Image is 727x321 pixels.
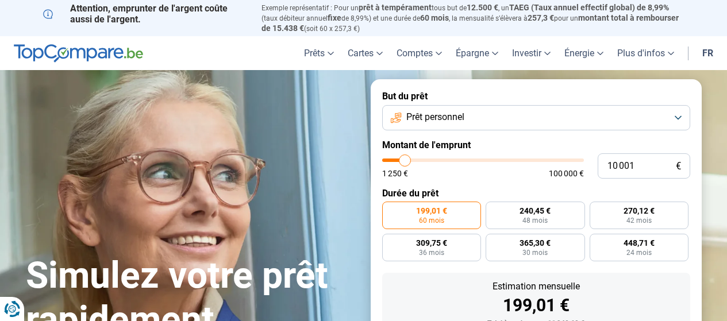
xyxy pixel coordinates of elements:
span: 36 mois [419,249,444,256]
label: But du prêt [382,91,690,102]
span: 257,3 € [528,13,554,22]
a: Épargne [449,36,505,70]
span: 309,75 € [416,239,447,247]
a: fr [695,36,720,70]
p: Attention, emprunter de l'argent coûte aussi de l'argent. [43,3,248,25]
span: fixe [328,13,341,22]
div: 199,01 € [391,297,681,314]
span: 270,12 € [624,207,655,215]
a: Cartes [341,36,390,70]
a: Investir [505,36,557,70]
a: Énergie [557,36,610,70]
a: Comptes [390,36,449,70]
p: Exemple représentatif : Pour un tous but de , un (taux débiteur annuel de 8,99%) et une durée de ... [261,3,684,33]
span: € [676,161,681,171]
span: 1 250 € [382,169,408,177]
span: 42 mois [626,217,652,224]
div: Estimation mensuelle [391,282,681,291]
span: 24 mois [626,249,652,256]
span: 365,30 € [520,239,551,247]
span: 199,01 € [416,207,447,215]
span: 48 mois [522,217,548,224]
a: Prêts [297,36,341,70]
span: 12.500 € [467,3,498,12]
span: 100 000 € [549,169,584,177]
span: Prêt personnel [406,111,464,123]
img: TopCompare [14,44,143,63]
button: Prêt personnel [382,105,690,130]
span: 30 mois [522,249,548,256]
label: Montant de l'emprunt [382,140,690,150]
span: montant total à rembourser de 15.438 € [261,13,679,33]
span: 60 mois [419,217,444,224]
label: Durée du prêt [382,188,690,199]
span: TAEG (Taux annuel effectif global) de 8,99% [509,3,669,12]
span: 448,71 € [624,239,655,247]
span: 240,45 € [520,207,551,215]
span: prêt à tempérament [359,3,432,12]
span: 60 mois [420,13,449,22]
a: Plus d'infos [610,36,681,70]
